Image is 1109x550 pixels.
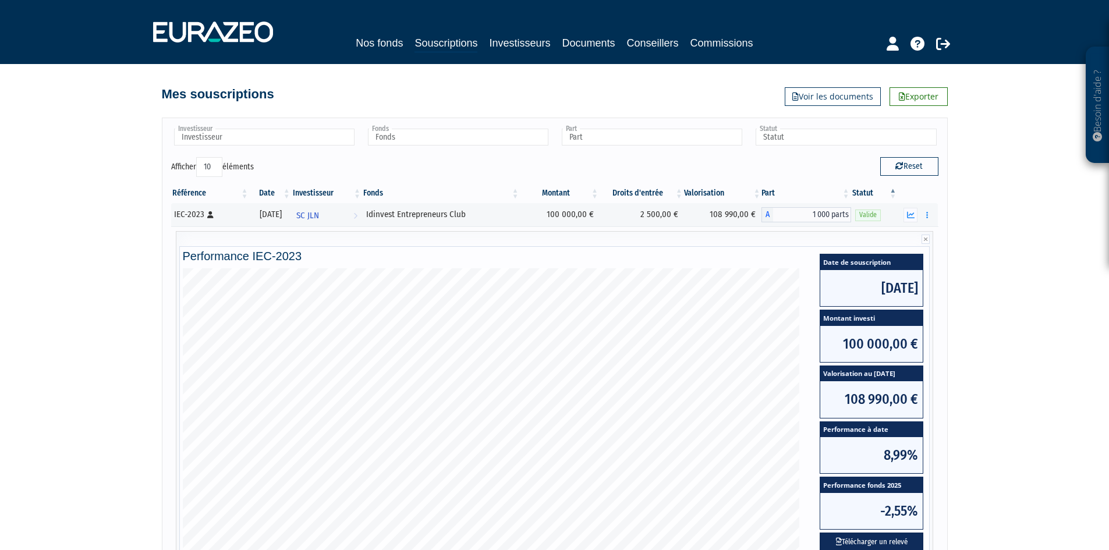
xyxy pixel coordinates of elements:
span: [DATE] [820,270,923,306]
span: Performance fonds 2025 [820,477,923,493]
a: Documents [562,35,615,51]
i: [Français] Personne physique [207,211,214,218]
a: Investisseurs [489,35,550,51]
th: Fonds: activer pour trier la colonne par ordre croissant [362,183,520,203]
span: Date de souscription [820,254,923,270]
span: 8,99% [820,437,923,473]
span: Valorisation au [DATE] [820,366,923,382]
a: Voir les documents [785,87,881,106]
div: IEC-2023 [174,208,246,221]
div: A - Idinvest Entrepreneurs Club [761,207,851,222]
a: Nos fonds [356,35,403,51]
th: Valorisation: activer pour trier la colonne par ordre croissant [684,183,762,203]
span: Performance à date [820,422,923,438]
span: A [761,207,773,222]
th: Date: activer pour trier la colonne par ordre croissant [250,183,292,203]
th: Investisseur: activer pour trier la colonne par ordre croissant [292,183,362,203]
a: Conseillers [627,35,679,51]
img: 1732889491-logotype_eurazeo_blanc_rvb.png [153,22,273,42]
span: SC JLN [296,205,319,226]
a: Exporter [890,87,948,106]
i: Voir l'investisseur [353,205,357,226]
th: Montant: activer pour trier la colonne par ordre croissant [520,183,600,203]
span: Valide [855,210,881,221]
span: 108 990,00 € [820,381,923,417]
span: 1 000 parts [773,207,851,222]
span: -2,55% [820,493,923,529]
td: 108 990,00 € [684,203,762,226]
th: Part: activer pour trier la colonne par ordre croissant [761,183,851,203]
span: Montant investi [820,310,923,326]
td: 2 500,00 € [600,203,684,226]
select: Afficheréléments [196,157,222,177]
label: Afficher éléments [171,157,254,177]
span: 100 000,00 € [820,326,923,362]
a: Commissions [690,35,753,51]
p: Besoin d'aide ? [1091,53,1104,158]
td: 100 000,00 € [520,203,600,226]
th: Référence : activer pour trier la colonne par ordre croissant [171,183,250,203]
div: Idinvest Entrepreneurs Club [366,208,516,221]
button: Reset [880,157,938,176]
th: Statut : activer pour trier la colonne par ordre d&eacute;croissant [851,183,898,203]
th: Droits d'entrée: activer pour trier la colonne par ordre croissant [600,183,684,203]
a: Souscriptions [414,35,477,53]
div: [DATE] [254,208,288,221]
h4: Performance IEC-2023 [183,250,927,262]
h4: Mes souscriptions [162,87,274,101]
a: SC JLN [292,203,362,226]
